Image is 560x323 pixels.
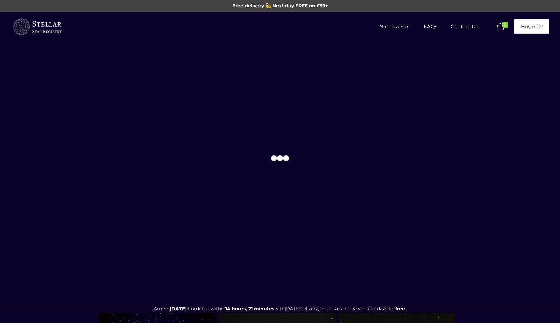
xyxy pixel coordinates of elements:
span: [DATE] [170,306,187,312]
img: buyastar-logo-transparent [12,17,62,37]
a: Buy a Star [12,12,62,42]
span: Arrives if ordered within with delivery, or arrives in 1-3 working days for . [154,306,406,312]
b: free [395,306,405,312]
span: Contact Us [444,17,485,37]
span: FAQs [417,17,444,37]
a: Contact Us [444,12,485,42]
a: Name a Star [373,12,417,42]
a: FAQs [417,12,444,42]
span: Free delivery 💫 Next day FREE on £59+ [232,3,328,9]
a: Buy now [514,19,549,34]
span: [DATE] [285,306,300,312]
a: 0 [495,23,511,31]
span: 0 [502,22,508,28]
span: 14 hours, 21 minutes [225,306,274,312]
span: Name a Star [373,17,417,37]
